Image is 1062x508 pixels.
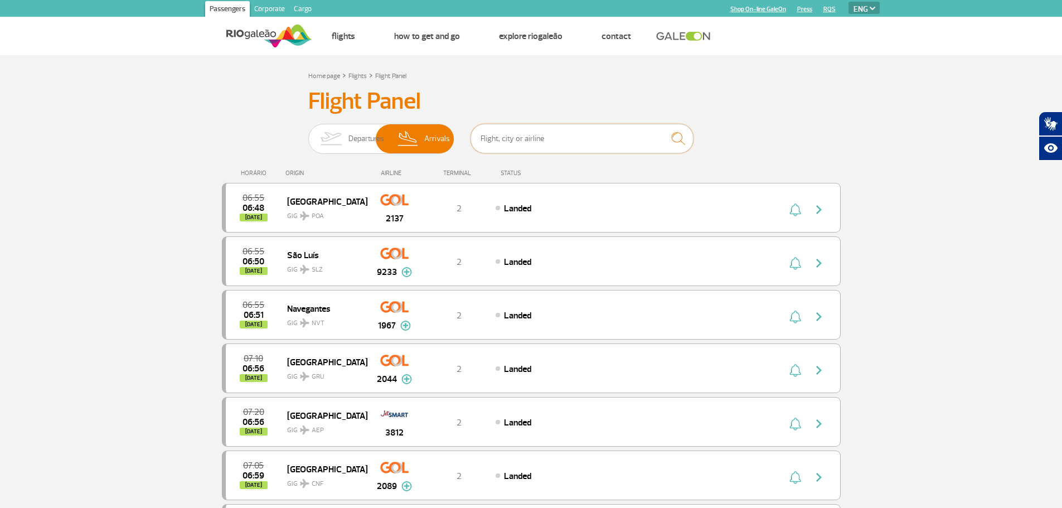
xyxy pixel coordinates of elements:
img: mais-info-painel-voo.svg [400,321,411,331]
div: STATUS [495,170,586,177]
a: Flight Panel [375,72,406,80]
span: 2025-08-25 06:55:00 [243,194,264,202]
span: [GEOGRAPHIC_DATA] [287,462,358,476]
span: CNF [312,479,323,489]
span: Navegantes [287,301,358,316]
span: [GEOGRAPHIC_DATA] [287,194,358,209]
span: 2025-08-25 07:20:00 [243,408,264,416]
span: Departures [348,124,384,153]
span: [DATE] [240,374,268,382]
div: AIRLINE [367,170,423,177]
span: São Luís [287,248,358,262]
button: Abrir recursos assistivos. [1039,136,1062,161]
span: 2025-08-25 07:05:00 [243,462,264,470]
span: 2025-08-25 06:56:45 [243,418,264,426]
div: ORIGIN [285,170,367,177]
a: Flights [348,72,367,80]
img: destiny_airplane.svg [300,318,309,327]
img: mais-info-painel-voo.svg [401,374,412,384]
img: destiny_airplane.svg [300,425,309,434]
span: 2 [457,257,462,268]
span: Landed [504,471,531,482]
img: seta-direita-painel-voo.svg [812,310,826,323]
div: HORÁRIO [225,170,286,177]
a: Flights [332,31,355,42]
img: slider-embarque [313,124,348,153]
div: TERMINAL [423,170,495,177]
span: [GEOGRAPHIC_DATA] [287,355,358,369]
img: destiny_airplane.svg [300,372,309,381]
span: 2 [457,364,462,375]
a: Cargo [289,1,316,19]
span: GIG [287,419,358,436]
span: 2044 [377,372,397,386]
span: GIG [287,312,358,328]
span: NVT [312,318,324,328]
img: sino-painel-voo.svg [789,257,801,270]
img: destiny_airplane.svg [300,479,309,488]
span: 2025-08-25 06:51:56 [244,311,264,319]
span: 2 [457,310,462,321]
span: 2025-08-25 06:59:16 [243,472,264,480]
span: [DATE] [240,214,268,221]
span: 2025-08-25 06:48:25 [243,204,264,212]
span: POA [312,211,324,221]
span: Landed [504,417,531,428]
a: Passengers [205,1,250,19]
span: [DATE] [240,321,268,328]
a: How to get and go [394,31,460,42]
span: 2025-08-25 06:56:12 [243,365,264,372]
span: GIG [287,366,358,382]
button: Abrir tradutor de língua de sinais. [1039,112,1062,136]
span: 3812 [385,426,404,439]
span: 2137 [386,212,404,225]
div: Plugin de acessibilidade da Hand Talk. [1039,112,1062,161]
span: Landed [504,310,531,321]
span: [DATE] [240,267,268,275]
img: seta-direita-painel-voo.svg [812,203,826,216]
span: 2025-08-25 06:55:00 [243,301,264,309]
img: sino-painel-voo.svg [789,471,801,484]
img: destiny_airplane.svg [300,265,309,274]
span: [DATE] [240,481,268,489]
a: Shop On-line GaleOn [730,6,786,13]
span: 2 [457,471,462,482]
a: Contact [602,31,631,42]
img: sino-painel-voo.svg [789,310,801,323]
img: seta-direita-painel-voo.svg [812,471,826,484]
a: Corporate [250,1,289,19]
span: 2 [457,417,462,428]
img: sino-painel-voo.svg [789,203,801,216]
img: sino-painel-voo.svg [789,417,801,430]
h3: Flight Panel [308,88,754,115]
span: 2 [457,203,462,214]
span: 2025-08-25 07:10:00 [244,355,263,362]
span: [DATE] [240,428,268,436]
span: Landed [504,364,531,375]
span: GIG [287,205,358,221]
span: [GEOGRAPHIC_DATA] [287,408,358,423]
span: SLZ [312,265,323,275]
span: GRU [312,372,324,382]
span: AEP [312,425,324,436]
img: mais-info-painel-voo.svg [401,267,412,277]
a: Press [797,6,812,13]
span: 2089 [377,480,397,493]
a: Explore RIOgaleão [499,31,562,42]
a: Home page [308,72,340,80]
span: Landed [504,257,531,268]
img: seta-direita-painel-voo.svg [812,364,826,377]
span: Arrivals [424,124,450,153]
img: slider-desembarque [392,124,425,153]
span: 1967 [378,319,396,332]
span: 2025-08-25 06:55:00 [243,248,264,255]
span: 9233 [377,265,397,279]
a: > [342,69,346,81]
span: GIG [287,259,358,275]
img: sino-painel-voo.svg [789,364,801,377]
img: seta-direita-painel-voo.svg [812,417,826,430]
img: seta-direita-painel-voo.svg [812,257,826,270]
span: 2025-08-25 06:50:35 [243,258,264,265]
span: Landed [504,203,531,214]
input: Flight, city or airline [471,124,694,153]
